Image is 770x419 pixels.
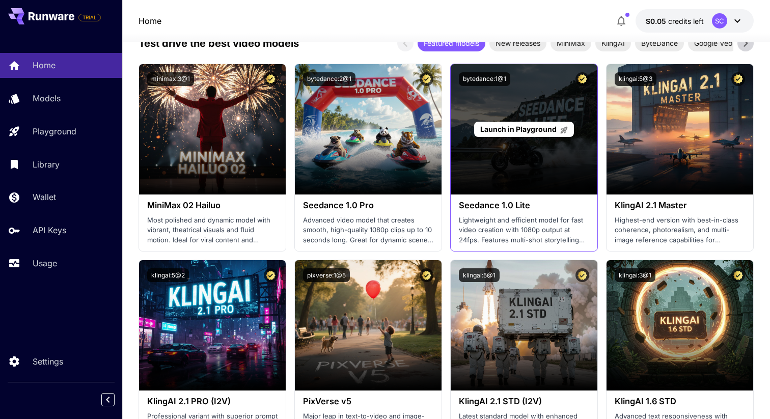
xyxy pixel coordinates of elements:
[607,260,753,390] img: alt
[109,390,122,409] div: Collapse sidebar
[33,191,56,203] p: Wallet
[731,72,745,86] button: Certified Model – Vetted for best performance and includes a commercial license.
[418,35,485,51] div: Featured models
[33,257,57,269] p: Usage
[451,260,597,390] img: alt
[147,397,278,406] h3: KlingAI 2.1 PRO (I2V)
[646,17,668,25] span: $0.05
[551,35,591,51] div: MiniMax
[636,9,754,33] button: $0.05SC
[459,215,589,245] p: Lightweight and efficient model for fast video creation with 1080p output at 24fps. Features mult...
[480,125,557,133] span: Launch in Playground
[615,397,745,406] h3: KlingAI 1.6 STD
[459,72,510,86] button: bytedance:1@1
[147,72,194,86] button: minimax:3@1
[264,72,278,86] button: Certified Model – Vetted for best performance and includes a commercial license.
[575,72,589,86] button: Certified Model – Vetted for best performance and includes a commercial license.
[489,38,546,48] span: New releases
[595,35,631,51] div: KlingAI
[668,17,704,25] span: credits left
[139,64,286,194] img: alt
[420,268,433,282] button: Certified Model – Vetted for best performance and includes a commercial license.
[264,268,278,282] button: Certified Model – Vetted for best performance and includes a commercial license.
[551,38,591,48] span: MiniMax
[33,224,66,236] p: API Keys
[459,397,589,406] h3: KlingAI 2.1 STD (I2V)
[139,36,299,51] p: Test drive the best video models
[712,13,727,29] div: SC
[607,64,753,194] img: alt
[303,397,433,406] h3: PixVerse v5
[615,268,655,282] button: klingai:3@1
[420,72,433,86] button: Certified Model – Vetted for best performance and includes a commercial license.
[459,268,500,282] button: klingai:5@1
[101,393,115,406] button: Collapse sidebar
[646,16,704,26] div: $0.05
[33,158,60,171] p: Library
[615,215,745,245] p: Highest-end version with best-in-class coherence, photorealism, and multi-image reference capabil...
[635,35,684,51] div: ByteDance
[147,268,189,282] button: klingai:5@2
[303,72,355,86] button: bytedance:2@1
[139,15,161,27] a: Home
[139,260,286,390] img: alt
[79,14,100,21] span: TRIAL
[474,122,573,137] a: Launch in Playground
[418,38,485,48] span: Featured models
[78,11,101,23] span: Add your payment card to enable full platform functionality.
[303,215,433,245] p: Advanced video model that creates smooth, high-quality 1080p clips up to 10 seconds long. Great f...
[147,201,278,210] h3: MiniMax 02 Hailuo
[139,15,161,27] nav: breadcrumb
[303,201,433,210] h3: Seedance 1.0 Pro
[33,355,63,368] p: Settings
[147,215,278,245] p: Most polished and dynamic model with vibrant, theatrical visuals and fluid motion. Ideal for vira...
[459,201,589,210] h3: Seedance 1.0 Lite
[33,125,76,137] p: Playground
[575,268,589,282] button: Certified Model – Vetted for best performance and includes a commercial license.
[295,64,442,194] img: alt
[489,35,546,51] div: New releases
[33,59,56,71] p: Home
[295,260,442,390] img: alt
[303,268,350,282] button: pixverse:1@5
[615,72,656,86] button: klingai:5@3
[688,38,738,48] span: Google Veo
[688,35,738,51] div: Google Veo
[595,38,631,48] span: KlingAI
[33,92,61,104] p: Models
[731,268,745,282] button: Certified Model – Vetted for best performance and includes a commercial license.
[635,38,684,48] span: ByteDance
[615,201,745,210] h3: KlingAI 2.1 Master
